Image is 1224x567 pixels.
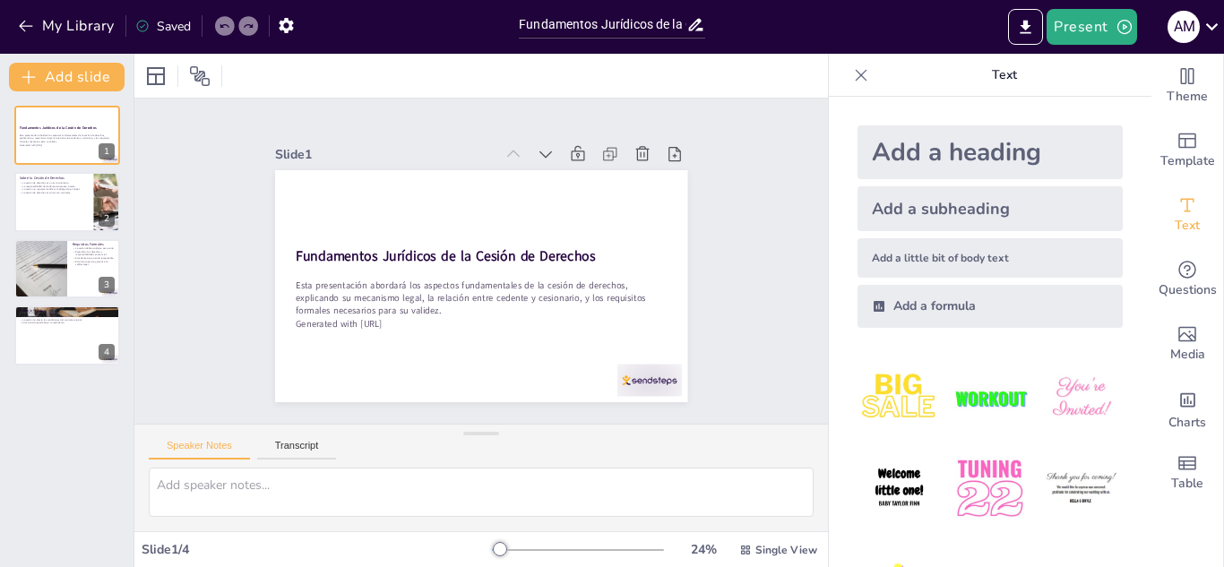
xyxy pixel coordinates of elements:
[1151,183,1223,247] div: Add text boxes
[14,305,120,365] div: 4
[948,447,1031,530] img: 5.jpeg
[20,191,89,194] p: La cesión de derechos es común en contratos.
[519,12,686,38] input: Insert title
[296,279,667,317] p: Esta presentación abordará los aspectos fundamentales de la cesión de derechos, explicando su mec...
[1171,474,1203,494] span: Table
[1159,280,1217,300] span: Questions
[1008,9,1043,45] button: Export to PowerPoint
[858,125,1123,179] div: Add a heading
[20,143,115,147] p: Generated with [URL]
[1160,151,1215,171] span: Template
[755,543,817,557] span: Single View
[858,285,1123,328] div: Add a formula
[858,357,941,440] img: 1.jpeg
[20,315,115,319] p: La responsabilidad del arrendatario permanece.
[948,357,1031,440] img: 2.jpeg
[20,308,115,314] p: Ejemplo Práctico
[73,246,115,250] p: La cesión debe acordarse por escrito.
[1151,54,1223,118] div: Change the overall theme
[13,12,122,40] button: My Library
[20,133,115,143] p: Esta presentación abordará los aspectos fundamentales de la cesión de derechos, explicando su mec...
[1167,87,1208,107] span: Theme
[20,187,89,191] p: La cesión no requiere modificar la obligación principal.
[14,239,120,298] div: 3
[1168,11,1200,43] div: a m
[1151,441,1223,505] div: Add a table
[14,106,120,165] div: 1
[9,63,125,91] button: Add slide
[73,242,115,247] p: Requisitos Formales
[73,260,115,266] p: El contrato escrito garantiza la validez legal.
[1170,345,1205,365] span: Media
[99,210,115,227] div: 2
[1039,357,1123,440] img: 3.jpeg
[1151,376,1223,441] div: Add charts and graphs
[1151,118,1223,183] div: Add ready made slides
[149,440,250,460] button: Speaker Notes
[142,541,492,558] div: Slide 1 / 4
[189,65,211,87] span: Position
[20,322,115,325] p: El cesionario puede exigir cumplimiento.
[875,54,1133,97] p: Text
[858,238,1123,278] div: Add a little bit of body text
[1151,312,1223,376] div: Add images, graphics, shapes or video
[1039,447,1123,530] img: 6.jpeg
[1151,247,1223,312] div: Get real-time input from your audience
[99,344,115,360] div: 4
[1047,9,1136,45] button: Present
[858,186,1123,231] div: Add a subheading
[275,146,494,163] div: Slide 1
[73,250,115,256] p: Especificar los derechos y responsabilidades es esencial.
[682,541,725,558] div: 24 %
[73,256,115,260] p: El cedente sigue siendo responsable.
[1168,9,1200,45] button: a m
[14,172,120,231] div: 2
[20,318,115,322] p: La cesión no afecta las condiciones del contrato original.
[20,312,115,315] p: Ejemplo de cesión en arrendamiento.
[1175,216,1200,236] span: Text
[20,125,97,130] strong: Fundamentos Jurídicos de la Cesión de Derechos
[20,175,89,180] p: Sobre la Cesión de Derechos
[296,317,667,330] p: Generated with [URL]
[142,62,170,90] div: Layout
[99,277,115,293] div: 3
[858,447,941,530] img: 4.jpeg
[296,247,596,266] strong: Fundamentos Jurídicos de la Cesión de Derechos
[99,143,115,159] div: 1
[257,440,337,460] button: Transcript
[20,181,89,185] p: La cesión de derechos es un acto voluntario.
[1168,413,1206,433] span: Charts
[135,18,191,35] div: Saved
[20,185,89,188] p: La responsabilidad del cedente permanece intacta.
